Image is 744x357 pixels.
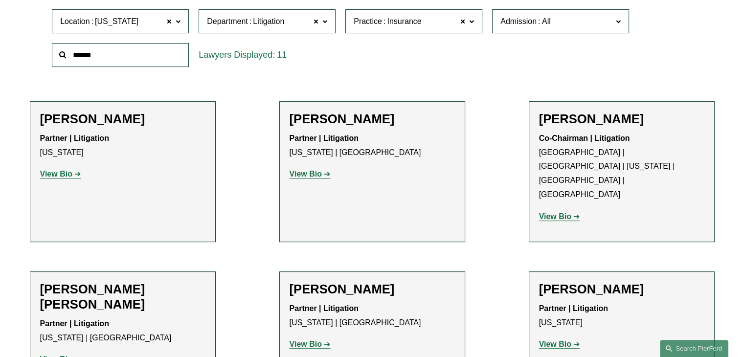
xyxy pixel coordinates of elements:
p: [US_STATE] [40,132,205,160]
h2: [PERSON_NAME] [290,112,455,127]
span: Litigation [253,15,284,28]
h2: [PERSON_NAME] [539,112,704,127]
strong: View Bio [40,170,72,178]
a: Search this site [660,340,728,357]
p: [US_STATE] | [GEOGRAPHIC_DATA] [40,317,205,345]
strong: Partner | Litigation [539,304,608,312]
h2: [PERSON_NAME] [290,282,455,297]
strong: View Bio [539,212,571,221]
h2: [PERSON_NAME] [PERSON_NAME] [40,282,205,312]
a: View Bio [40,170,81,178]
strong: Co-Chairman | Litigation [539,134,630,142]
a: View Bio [290,340,331,348]
span: Location [60,17,90,25]
h2: [PERSON_NAME] [40,112,205,127]
span: [US_STATE] [95,15,138,28]
p: [US_STATE] | [GEOGRAPHIC_DATA] [290,132,455,160]
span: Insurance [387,15,421,28]
p: [US_STATE] | [GEOGRAPHIC_DATA] [290,302,455,330]
p: [GEOGRAPHIC_DATA] | [GEOGRAPHIC_DATA] | [US_STATE] | [GEOGRAPHIC_DATA] | [GEOGRAPHIC_DATA] [539,132,704,202]
strong: Partner | Litigation [40,134,109,142]
a: View Bio [290,170,331,178]
strong: View Bio [290,170,322,178]
span: Practice [354,17,382,25]
a: View Bio [539,212,580,221]
span: 11 [277,50,287,60]
span: Admission [500,17,537,25]
strong: View Bio [290,340,322,348]
a: View Bio [539,340,580,348]
strong: Partner | Litigation [290,304,359,312]
h2: [PERSON_NAME] [539,282,704,297]
strong: Partner | Litigation [290,134,359,142]
strong: View Bio [539,340,571,348]
p: [US_STATE] [539,302,704,330]
strong: Partner | Litigation [40,319,109,328]
span: Department [207,17,248,25]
